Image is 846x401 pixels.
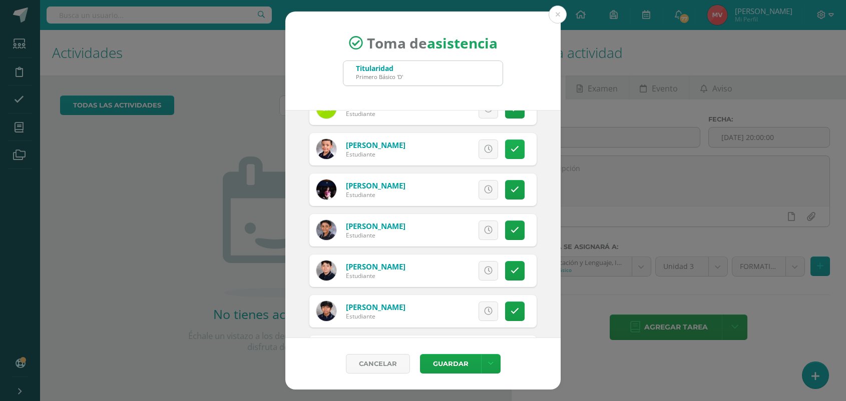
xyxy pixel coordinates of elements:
[346,231,405,239] div: Estudiante
[346,312,405,320] div: Estudiante
[316,139,336,159] img: d9b67a90572b49eb4a3657aa9da399fd.png
[431,221,459,239] span: Excusa
[346,180,405,190] a: [PERSON_NAME]
[431,261,459,280] span: Excusa
[346,221,405,231] a: [PERSON_NAME]
[316,301,336,321] img: 6787b1eb56c281abbe76cef96cd9822d.png
[420,354,481,373] button: Guardar
[427,33,498,52] strong: asistencia
[346,140,405,150] a: [PERSON_NAME]
[431,140,459,158] span: Excusa
[316,260,336,280] img: ba05be5ea5b18074893021fe348c4a42.png
[431,302,459,320] span: Excusa
[346,150,405,158] div: Estudiante
[346,190,405,199] div: Estudiante
[346,302,405,312] a: [PERSON_NAME]
[356,73,403,80] div: Primero Básico 'D'
[346,271,405,280] div: Estudiante
[367,33,498,52] span: Toma de
[316,179,336,199] img: 9443bef29a58912a0a9d69c660d77dc9.png
[549,5,567,23] button: Close (Esc)
[356,63,403,73] div: Titularidad
[346,109,405,118] div: Estudiante
[346,261,405,271] a: [PERSON_NAME]
[343,61,503,85] input: Busca un grado o sección aquí...
[316,220,336,240] img: 06f9b3c45fe0088f7e00d8b5c500b980.png
[431,180,459,199] span: Excusa
[346,354,410,373] a: Cancelar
